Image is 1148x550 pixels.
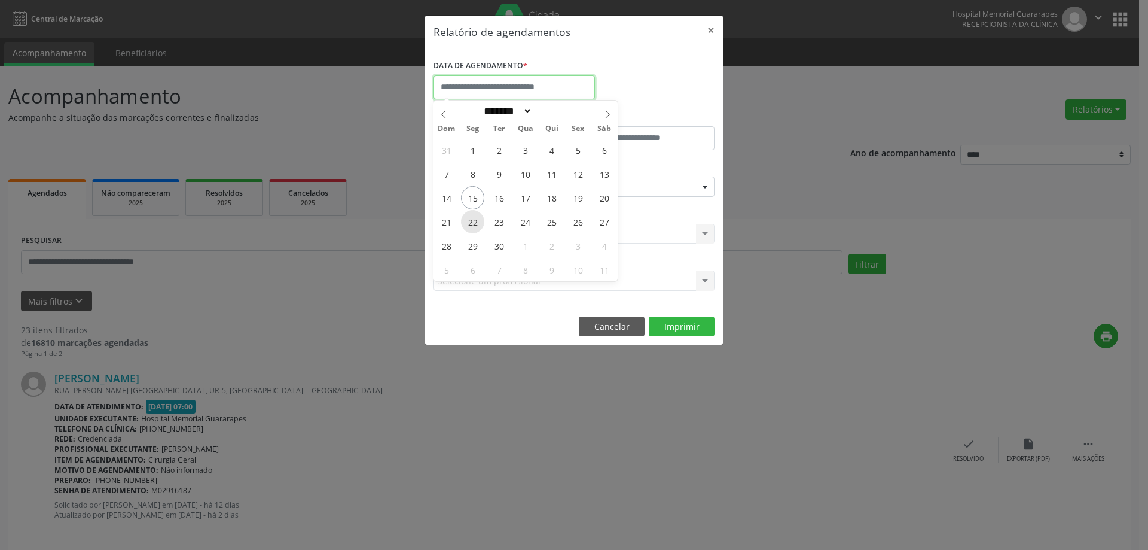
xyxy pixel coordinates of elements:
span: Outubro 9, 2025 [540,258,563,281]
span: Setembro 8, 2025 [461,162,484,186]
span: Setembro 15, 2025 [461,186,484,209]
span: Setembro 14, 2025 [435,186,458,209]
span: Setembro 9, 2025 [487,162,511,186]
span: Setembro 26, 2025 [566,210,590,233]
span: Seg [460,125,486,133]
span: Setembro 25, 2025 [540,210,563,233]
span: Outubro 10, 2025 [566,258,590,281]
span: Setembro 18, 2025 [540,186,563,209]
span: Setembro 17, 2025 [514,186,537,209]
span: Setembro 6, 2025 [593,138,616,162]
h5: Relatório de agendamentos [433,24,570,39]
span: Outubro 3, 2025 [566,234,590,257]
label: ATÉ [577,108,715,126]
span: Agosto 31, 2025 [435,138,458,162]
select: Month [480,105,532,117]
label: DATA DE AGENDAMENTO [433,57,527,75]
span: Outubro 4, 2025 [593,234,616,257]
span: Setembro 16, 2025 [487,186,511,209]
span: Outubro 7, 2025 [487,258,511,281]
span: Setembro 7, 2025 [435,162,458,186]
span: Sáb [591,125,618,133]
span: Setembro 24, 2025 [514,210,537,233]
button: Imprimir [649,317,715,337]
span: Setembro 27, 2025 [593,210,616,233]
button: Cancelar [579,317,645,337]
span: Setembro 10, 2025 [514,162,537,186]
span: Outubro 1, 2025 [514,234,537,257]
span: Outubro 8, 2025 [514,258,537,281]
span: Qua [512,125,539,133]
span: Setembro 11, 2025 [540,162,563,186]
span: Setembro 2, 2025 [487,138,511,162]
span: Outubro 5, 2025 [435,258,458,281]
span: Setembro 13, 2025 [593,162,616,186]
span: Setembro 12, 2025 [566,162,590,186]
span: Sex [565,125,591,133]
span: Setembro 3, 2025 [514,138,537,162]
input: Year [532,105,572,117]
span: Qui [539,125,565,133]
span: Setembro 28, 2025 [435,234,458,257]
span: Setembro 20, 2025 [593,186,616,209]
span: Outubro 6, 2025 [461,258,484,281]
span: Ter [486,125,512,133]
span: Setembro 30, 2025 [487,234,511,257]
span: Dom [433,125,460,133]
span: Setembro 5, 2025 [566,138,590,162]
span: Setembro 1, 2025 [461,138,484,162]
span: Setembro 21, 2025 [435,210,458,233]
span: Outubro 2, 2025 [540,234,563,257]
span: Setembro 23, 2025 [487,210,511,233]
span: Setembro 22, 2025 [461,210,484,233]
span: Setembro 19, 2025 [566,186,590,209]
span: Setembro 4, 2025 [540,138,563,162]
span: Outubro 11, 2025 [593,258,616,281]
button: Close [699,16,723,45]
span: Setembro 29, 2025 [461,234,484,257]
